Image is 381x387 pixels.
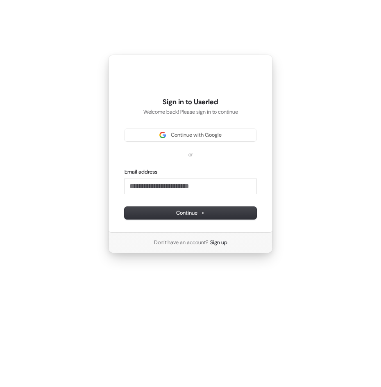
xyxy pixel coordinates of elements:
[176,209,205,217] span: Continue
[125,168,157,176] label: Email address
[125,129,256,141] button: Sign in with GoogleContinue with Google
[171,131,222,139] span: Continue with Google
[210,239,227,246] a: Sign up
[154,239,209,246] span: Don’t have an account?
[188,151,193,158] p: or
[125,97,256,107] h1: Sign in to Userled
[125,108,256,116] p: Welcome back! Please sign in to continue
[159,132,166,138] img: Sign in with Google
[125,207,256,219] button: Continue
